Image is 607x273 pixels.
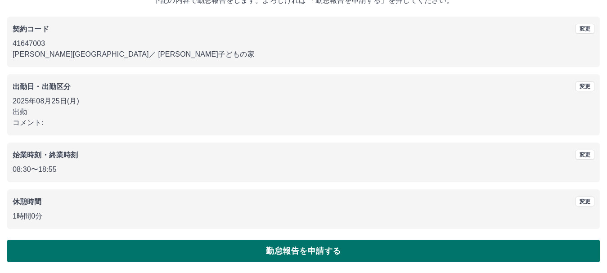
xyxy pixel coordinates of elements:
[576,150,594,160] button: 変更
[13,117,594,128] p: コメント:
[13,83,71,90] b: 出勤日・出勤区分
[13,151,78,159] b: 始業時刻・終業時刻
[7,240,600,262] button: 勤怠報告を申請する
[13,49,594,60] p: [PERSON_NAME][GEOGRAPHIC_DATA] ／ [PERSON_NAME]子どもの家
[13,25,49,33] b: 契約コード
[13,107,594,117] p: 出勤
[576,24,594,34] button: 変更
[13,198,42,206] b: 休憩時間
[13,38,594,49] p: 41647003
[13,96,594,107] p: 2025年08月25日(月)
[13,211,594,222] p: 1時間0分
[576,81,594,91] button: 変更
[576,197,594,206] button: 変更
[13,164,594,175] p: 08:30 〜 18:55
